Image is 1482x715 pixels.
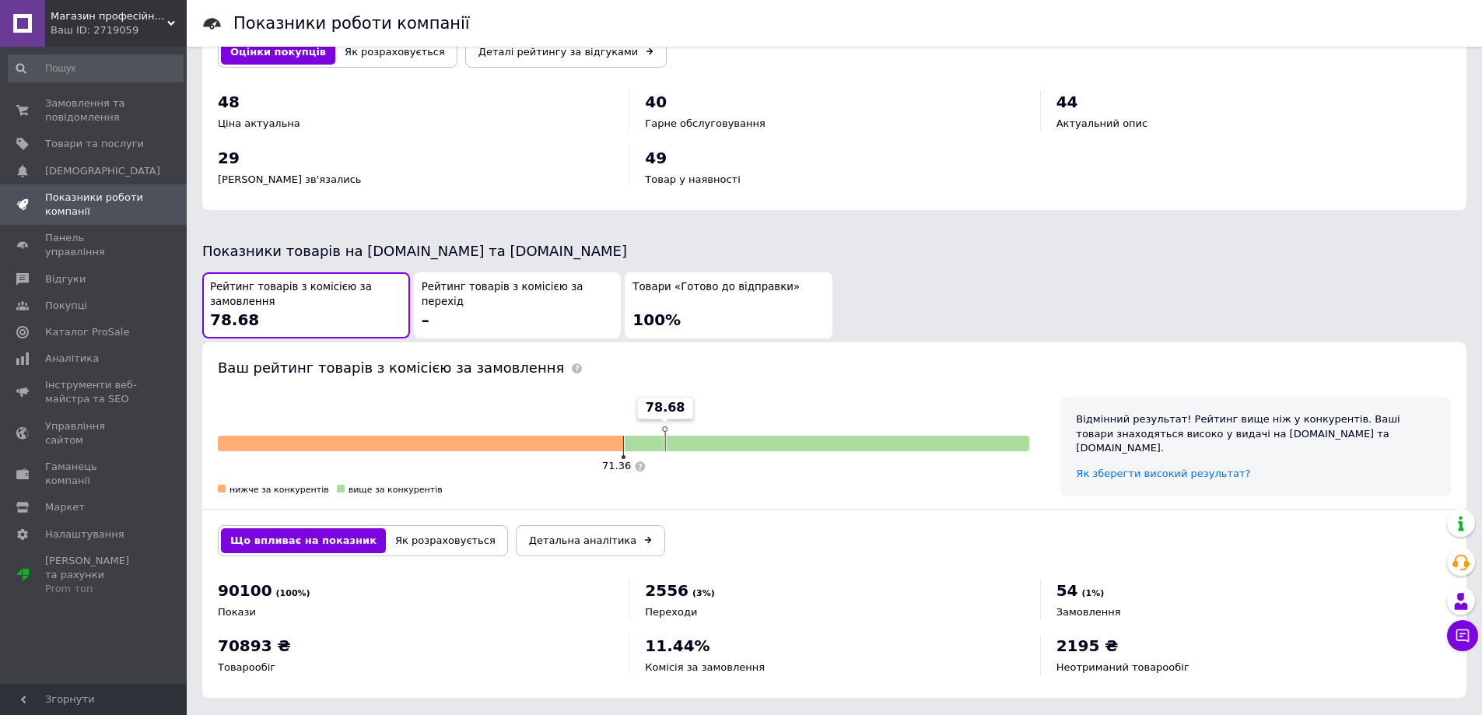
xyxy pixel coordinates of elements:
[1056,117,1148,129] span: Актуальний опис
[218,149,240,167] span: 29
[349,485,443,495] span: вище за конкурентів
[645,149,667,167] span: 49
[233,14,470,33] h1: Показники роботи компанії
[45,164,160,178] span: [DEMOGRAPHIC_DATA]
[45,500,85,514] span: Маркет
[51,9,167,23] span: Магазин професійного алмазного інструмента DiamTools в Україні
[645,636,709,655] span: 11.44%
[202,272,410,338] button: Рейтинг товарів з комісією за замовлення78.68
[645,661,765,673] span: Комісія за замовлення
[516,525,665,556] a: Детальна аналітика
[645,173,740,185] span: Товар у наявності
[645,581,688,600] span: 2556
[335,40,454,65] button: Як розраховується
[45,231,144,259] span: Панель управління
[218,661,275,673] span: Товарообіг
[645,117,765,129] span: Гарне обслуговування
[202,243,627,259] span: Показники товарів на [DOMAIN_NAME] та [DOMAIN_NAME]
[45,352,99,366] span: Аналітика
[45,191,144,219] span: Показники роботи компанії
[45,137,144,151] span: Товари та послуги
[218,93,240,111] span: 48
[45,554,144,597] span: [PERSON_NAME] та рахунки
[229,485,329,495] span: нижче за конкурентів
[422,280,614,309] span: Рейтинг товарів з комісією за перехід
[218,173,362,185] span: [PERSON_NAME] зв'язались
[414,272,622,338] button: Рейтинг товарів з комісією за перехід–
[45,582,144,596] div: Prom топ
[602,460,631,471] span: 71.36
[218,359,564,376] span: Ваш рейтинг товарів з комісією за замовлення
[221,40,335,65] button: Оцінки покупців
[45,378,144,406] span: Інструменти веб-майстра та SEO
[8,54,184,82] input: Пошук
[51,23,187,37] div: Ваш ID: 2719059
[1082,588,1105,598] span: (1%)
[632,280,800,295] span: Товари «Готово до відправки»
[1076,468,1250,479] a: Як зберегти високий результат?
[1056,93,1078,111] span: 44
[45,325,129,339] span: Каталог ProSale
[1076,412,1435,455] div: Відмінний результат! Рейтинг вище ніж у конкурентів. Ваші товари знаходяться високо у видачі на [...
[221,528,386,553] button: Що впливає на показник
[1056,661,1189,673] span: Неотриманий товарообіг
[276,588,310,598] span: (100%)
[210,310,259,329] span: 78.68
[465,37,667,68] a: Деталі рейтингу за відгуками
[1056,581,1078,600] span: 54
[218,581,272,600] span: 90100
[1056,606,1121,618] span: Замовлення
[218,606,256,618] span: Покази
[45,419,144,447] span: Управління сайтом
[45,299,87,313] span: Покупці
[1056,636,1119,655] span: 2195 ₴
[45,96,144,124] span: Замовлення та повідомлення
[625,272,832,338] button: Товари «Готово до відправки»100%
[386,528,505,553] button: Як розраховується
[210,280,402,309] span: Рейтинг товарів з комісією за замовлення
[45,460,144,488] span: Гаманець компанії
[645,606,697,618] span: Переходи
[645,93,667,111] span: 40
[646,399,685,416] span: 78.68
[218,636,291,655] span: 70893 ₴
[422,310,429,329] span: –
[632,310,681,329] span: 100%
[218,117,300,129] span: Ціна актуальна
[1447,620,1478,651] button: Чат з покупцем
[45,527,124,542] span: Налаштування
[45,272,86,286] span: Відгуки
[692,588,715,598] span: (3%)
